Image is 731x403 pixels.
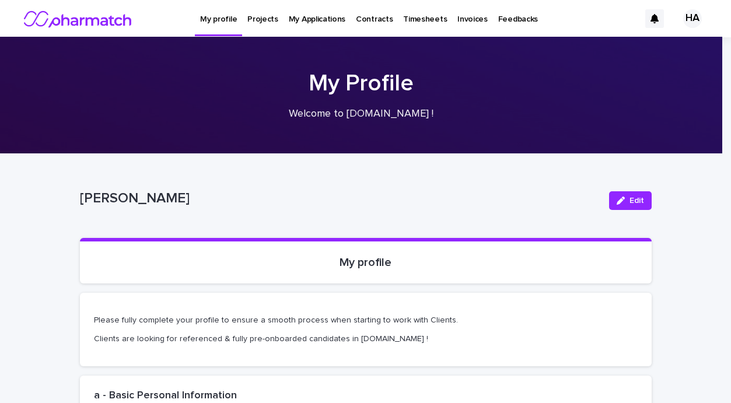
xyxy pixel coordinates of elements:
p: Please fully complete your profile to ensure a smooth process when starting to work with Clients. [94,315,638,325]
span: Edit [629,197,644,205]
p: Clients are looking for referenced & fully pre-onboarded candidates in [DOMAIN_NAME] ! [94,334,638,344]
img: nMxkRIEURaCxZB0ULbfH [23,7,134,30]
p: [PERSON_NAME] [80,190,600,207]
button: Edit [609,191,652,210]
h1: My Profile [75,69,647,97]
h2: a - Basic Personal Information [94,390,237,402]
div: HA [683,9,702,28]
p: My profile [94,255,638,269]
p: Welcome to [DOMAIN_NAME] ! [128,108,594,121]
